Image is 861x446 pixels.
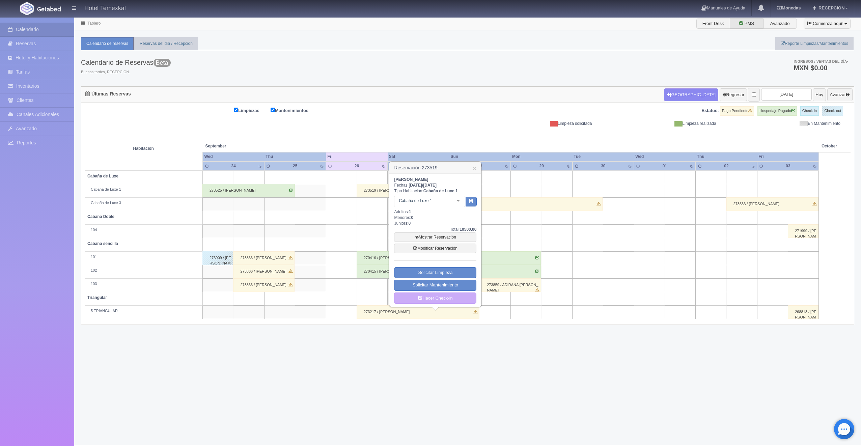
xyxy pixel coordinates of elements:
[271,106,318,114] label: Mantenimientos
[778,163,798,169] div: 03
[409,210,411,214] b: 1
[357,251,541,265] div: 270416 / [PERSON_NAME]
[357,184,479,197] div: 273519 / [PERSON_NAME]
[717,163,736,169] div: 02
[271,108,275,112] input: Mantenimientos
[233,251,295,265] div: 273866 / [PERSON_NAME]
[423,189,458,193] b: Cabaña de Luxe 1
[720,88,747,101] button: Regresar
[800,106,819,116] label: Check-in
[87,295,107,300] b: Triangular
[411,215,414,220] b: 0
[389,162,481,174] h3: Reservación 273519
[357,265,541,278] div: 270415 / [PERSON_NAME]
[87,187,200,192] div: Cabaña de Luxe 1
[87,227,200,233] div: 104
[822,106,843,116] label: Check-out
[794,64,848,71] h3: MXN $0.00
[397,197,451,204] span: Cabaña de Luxe 1
[326,152,388,161] th: Fri
[763,19,797,29] label: Avanzado
[664,88,718,101] button: [GEOGRAPHIC_DATA]
[775,37,854,50] a: Reporte Limpiezas/Mantenimientos
[757,106,797,116] label: Hospedaje Pagado
[394,177,428,182] b: [PERSON_NAME]
[203,152,265,161] th: Wed
[817,5,844,10] span: RECEPCION
[777,5,801,10] b: Monedas
[87,200,200,206] div: Cabaña de Luxe 3
[347,163,367,169] div: 26
[388,152,449,161] th: Sat
[81,69,171,75] span: Buenas tardes, RECEPCION.
[418,197,603,211] div: 272801 / [PERSON_NAME]
[234,106,270,114] label: Limpiezas
[357,305,479,319] div: 273217 / [PERSON_NAME]
[224,163,243,169] div: 24
[394,280,476,291] a: Solicitar Mantenimiento
[813,88,826,101] button: Hoy
[87,281,200,287] div: 103
[573,152,634,161] th: Tue
[822,143,837,149] span: October
[87,308,200,314] div: 5 TRIANGULAR
[285,163,305,169] div: 25
[133,146,154,151] strong: Habitación
[87,174,118,178] b: Cabaña de Luxe
[202,251,233,265] div: 273909 / [PERSON_NAME]
[87,254,200,260] div: 101
[84,3,126,12] h4: Hotel Temexkal
[264,152,326,161] th: Thu
[85,91,131,96] h4: Últimas Reservas
[788,224,818,238] div: 271999 / [PERSON_NAME]
[696,19,730,29] label: Front Desk
[87,21,101,26] a: Tablero
[394,232,476,242] a: Mostrar Reservación
[87,268,200,273] div: 102
[511,152,573,161] th: Mon
[472,165,476,172] a: ×
[794,59,848,63] span: Ingresos / Ventas del día
[409,183,437,188] b: /
[234,108,238,112] input: Limpiezas
[81,59,171,66] h3: Calendario de Reservas
[597,121,721,127] div: Limpieza realizada
[593,163,613,169] div: 30
[394,244,476,253] a: Modificar Reservación
[81,37,134,50] a: Calendario de reservas
[788,305,818,319] div: 268813 / [PERSON_NAME] [PERSON_NAME]
[757,152,819,161] th: Fri
[701,108,719,114] label: Estatus:
[20,2,34,15] img: Getabed
[460,227,476,232] b: 10500.00
[720,106,754,116] label: Pago Pendiente
[726,197,818,211] div: 273533 / [PERSON_NAME]
[394,292,476,304] a: Hacer Check-in
[409,183,422,188] span: [DATE]
[394,227,476,232] div: Total:
[423,183,437,188] span: [DATE]
[233,265,295,278] div: 273866 / [PERSON_NAME]
[87,241,118,246] b: Cabaña sencilla
[532,163,552,169] div: 29
[394,267,476,278] a: Solicitar Limpieza
[409,221,411,226] b: 0
[655,163,675,169] div: 01
[37,6,61,11] img: Getabed
[730,19,763,29] label: PMS
[205,143,324,149] span: September
[804,19,851,29] button: ¡Comienza aquí!
[696,152,757,161] th: Thu
[721,121,845,127] div: En Mantenimiento
[480,278,541,292] div: 273859 / ADIRANA [PERSON_NAME]
[154,59,171,67] span: Beta
[394,177,476,304] div: Fechas: Tipo Habitación: Adultos: Menores: Juniors:
[449,152,511,161] th: Sun
[134,37,198,50] a: Reservas del día / Recepción
[827,88,853,101] button: Avanzar
[233,278,295,292] div: 273866 / [PERSON_NAME]
[87,214,114,219] b: Cabaña Doble
[634,152,696,161] th: Wed
[473,121,597,127] div: Limpieza solicitada
[202,184,295,197] div: 273525 / [PERSON_NAME]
